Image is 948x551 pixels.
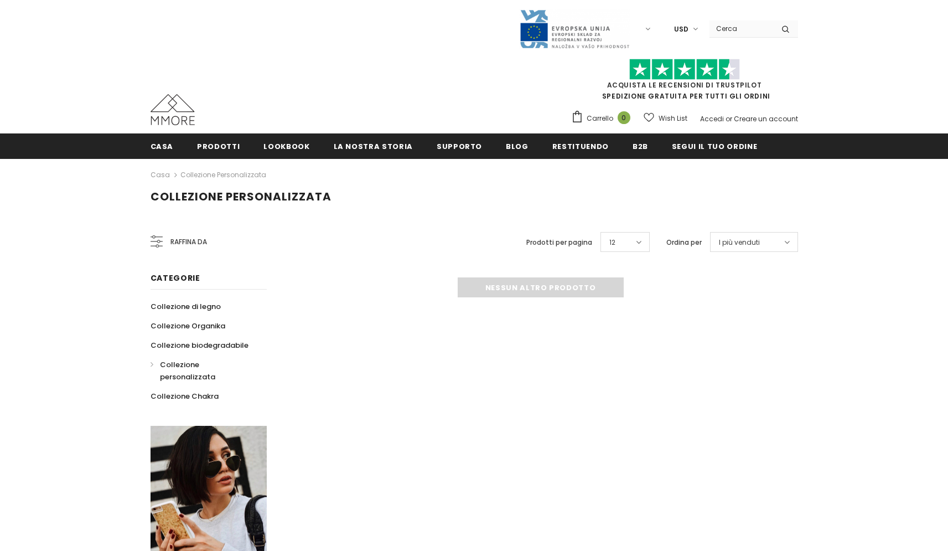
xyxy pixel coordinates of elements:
[197,133,240,158] a: Prodotti
[151,355,255,387] a: Collezione personalizzata
[170,236,207,248] span: Raffina da
[734,114,798,123] a: Creare un account
[571,110,636,127] a: Carrello 0
[607,80,762,90] a: Acquista le recensioni di TrustPilot
[633,133,648,158] a: B2B
[197,141,240,152] span: Prodotti
[334,141,413,152] span: La nostra storia
[151,94,195,125] img: Casi MMORE
[151,391,219,401] span: Collezione Chakra
[151,189,331,204] span: Collezione personalizzata
[506,141,529,152] span: Blog
[151,316,225,336] a: Collezione Organika
[633,141,648,152] span: B2B
[151,336,248,355] a: Collezione biodegradabile
[526,237,592,248] label: Prodotti per pagina
[263,141,309,152] span: Lookbook
[709,20,773,37] input: Search Site
[151,301,221,312] span: Collezione di legno
[672,141,757,152] span: Segui il tuo ordine
[151,321,225,331] span: Collezione Organika
[151,387,219,406] a: Collezione Chakra
[618,111,630,124] span: 0
[151,272,200,284] span: Categorie
[659,113,687,124] span: Wish List
[672,133,757,158] a: Segui il tuo ordine
[666,237,702,248] label: Ordina per
[726,114,732,123] span: or
[263,133,309,158] a: Lookbook
[437,141,482,152] span: supporto
[506,133,529,158] a: Blog
[180,170,266,179] a: Collezione personalizzata
[151,297,221,316] a: Collezione di legno
[571,64,798,101] span: SPEDIZIONE GRATUITA PER TUTTI GLI ORDINI
[160,359,215,382] span: Collezione personalizzata
[519,9,630,49] img: Javni Razpis
[629,59,740,80] img: Fidati di Pilot Stars
[151,340,248,351] span: Collezione biodegradabile
[674,24,688,35] span: USD
[609,237,615,248] span: 12
[552,141,609,152] span: Restituendo
[334,133,413,158] a: La nostra storia
[437,133,482,158] a: supporto
[151,133,174,158] a: Casa
[519,24,630,33] a: Javni Razpis
[644,109,687,128] a: Wish List
[719,237,760,248] span: I più venduti
[552,133,609,158] a: Restituendo
[587,113,613,124] span: Carrello
[151,168,170,182] a: Casa
[151,141,174,152] span: Casa
[700,114,724,123] a: Accedi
